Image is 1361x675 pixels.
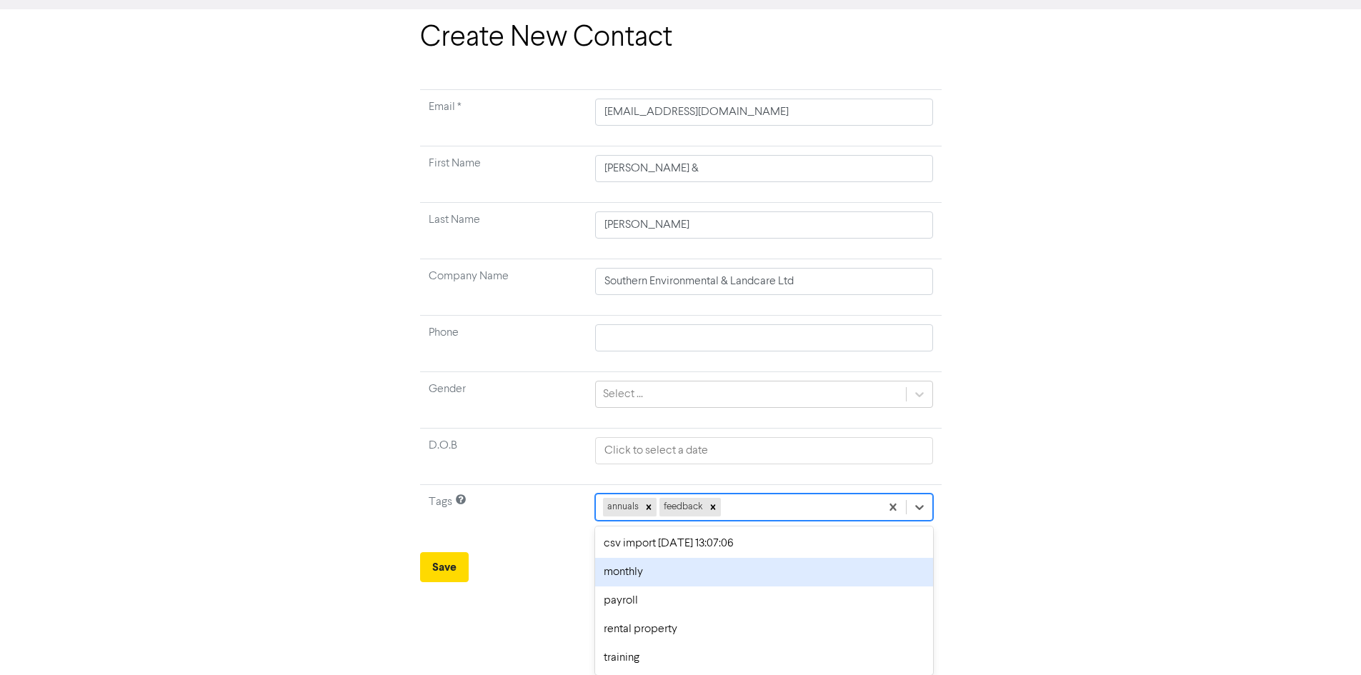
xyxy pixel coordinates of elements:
div: csv import [DATE] 13:07:06 [595,529,933,558]
input: Click to select a date [595,437,933,464]
td: Gender [420,372,587,429]
td: Last Name [420,203,587,259]
td: Phone [420,316,587,372]
div: monthly [595,558,933,586]
div: feedback [659,498,705,516]
td: Tags [420,485,587,541]
td: First Name [420,146,587,203]
td: Required [420,90,587,146]
td: Company Name [420,259,587,316]
h1: Create New Contact [420,21,942,55]
div: annuals [603,498,641,516]
div: payroll [595,586,933,615]
iframe: Chat Widget [1290,606,1361,675]
div: rental property [595,615,933,644]
button: Save [420,552,469,582]
td: D.O.B [420,429,587,485]
div: training [595,644,933,672]
div: Select ... [603,386,643,403]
